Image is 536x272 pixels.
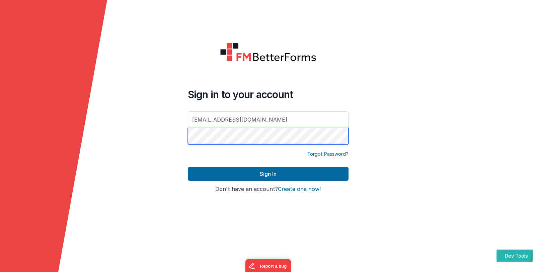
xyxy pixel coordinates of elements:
h4: Sign in to your account [188,88,349,100]
a: Forgot Password? [308,151,349,157]
input: Email Address [188,111,349,128]
button: Dev Tools [496,250,533,262]
button: Create one now! [278,186,321,192]
button: Sign In [188,167,349,181]
h4: Don't have an account? [188,186,349,192]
